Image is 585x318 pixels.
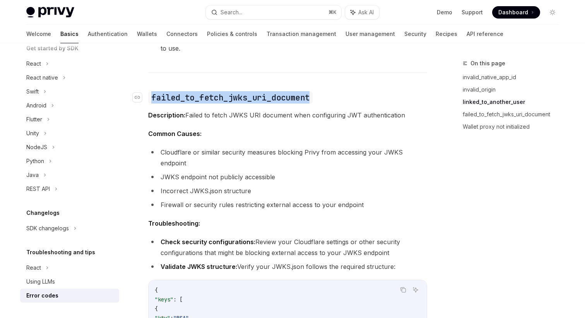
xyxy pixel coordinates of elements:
[404,25,426,43] a: Security
[148,236,427,258] li: Review your Cloudflare settings or other security configurations that might be blocking external ...
[492,6,540,19] a: Dashboard
[161,238,255,246] strong: Check security configurations:
[26,184,50,194] div: REST API
[463,108,565,121] a: failed_to_fetch_jwks_uri_document
[436,25,457,43] a: Recipes
[26,156,44,166] div: Python
[161,263,237,270] strong: Validate JWKS structure:
[155,287,158,294] span: {
[26,224,69,233] div: SDK changelogs
[26,248,95,257] h5: Troubleshooting and tips
[26,7,74,18] img: light logo
[546,6,559,19] button: Toggle dark mode
[267,25,336,43] a: Transaction management
[26,291,58,300] div: Error codes
[463,96,565,108] a: linked_to_another_user
[20,289,119,303] a: Error codes
[26,143,47,152] div: NodeJS
[148,92,313,104] code: failed_to_fetch_jwks_uri_document
[148,219,200,227] strong: Troubleshooting:
[26,277,55,286] div: Using LLMs
[26,25,51,43] a: Welcome
[88,25,128,43] a: Authentication
[26,208,60,218] h5: Changelogs
[207,25,257,43] a: Policies & controls
[398,285,408,295] button: Copy the contents from the code block
[148,147,427,168] li: Cloudflare or similar security measures blocking Privy from accessing your JWKS endpoint
[148,185,427,196] li: Incorrect JWKS.json structure
[26,59,41,68] div: React
[148,199,427,210] li: Firewall or security rules restricting external access to your endpoint
[166,25,198,43] a: Connectors
[60,25,79,43] a: Basics
[26,115,42,124] div: Flutter
[437,9,452,16] a: Demo
[463,121,565,133] a: Wallet proxy not initialized
[463,71,565,83] a: invalid_native_app_id
[137,25,157,43] a: Wallets
[26,129,39,138] div: Unity
[26,87,39,96] div: Swift
[470,59,505,68] span: On this page
[498,9,528,16] span: Dashboard
[328,9,337,15] span: ⌘ K
[467,25,503,43] a: API reference
[26,263,41,272] div: React
[462,9,483,16] a: Support
[155,305,158,312] span: {
[358,9,374,16] span: Ask AI
[148,111,185,119] strong: Description:
[133,91,148,104] a: Navigate to header
[463,83,565,96] a: invalid_origin
[345,5,379,19] button: Ask AI
[26,170,39,180] div: Java
[20,275,119,289] a: Using LLMs
[148,172,427,182] li: JWKS endpoint not publicly accessible
[155,296,173,303] span: "keys"
[148,261,427,272] li: Verify your JWKS.json follows the required structure:
[148,130,202,138] strong: Common Causes:
[173,296,183,303] span: : [
[26,73,58,82] div: React native
[148,110,427,121] span: Failed to fetch JWKS URI document when configuring JWT authentication
[221,8,242,17] div: Search...
[206,5,341,19] button: Search...⌘K
[346,25,395,43] a: User management
[411,285,421,295] button: Ask AI
[26,101,46,110] div: Android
